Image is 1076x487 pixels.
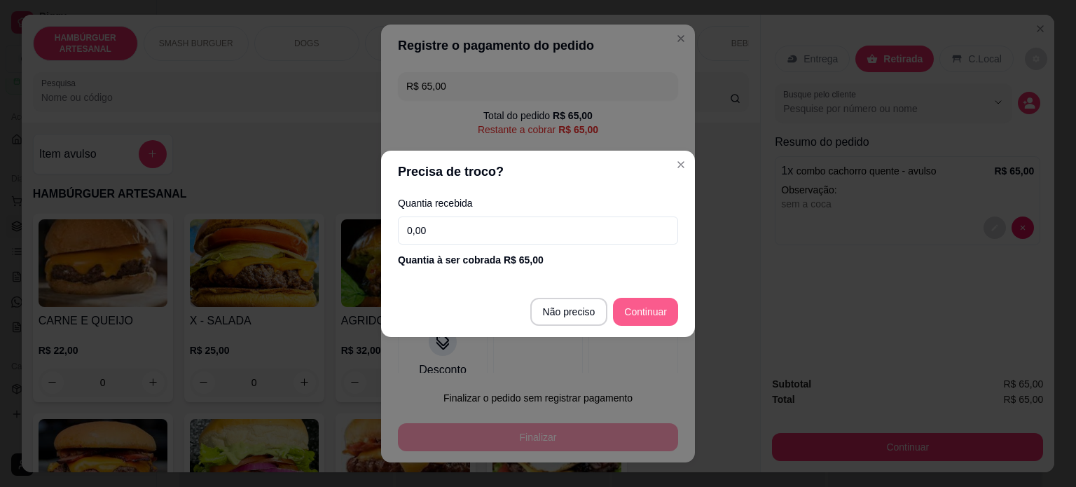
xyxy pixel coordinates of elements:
button: Continuar [613,298,678,326]
button: Close [670,153,692,176]
button: Não preciso [530,298,608,326]
label: Quantia recebida [398,198,678,208]
header: Precisa de troco? [381,151,695,193]
div: Quantia à ser cobrada R$ 65,00 [398,253,678,267]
